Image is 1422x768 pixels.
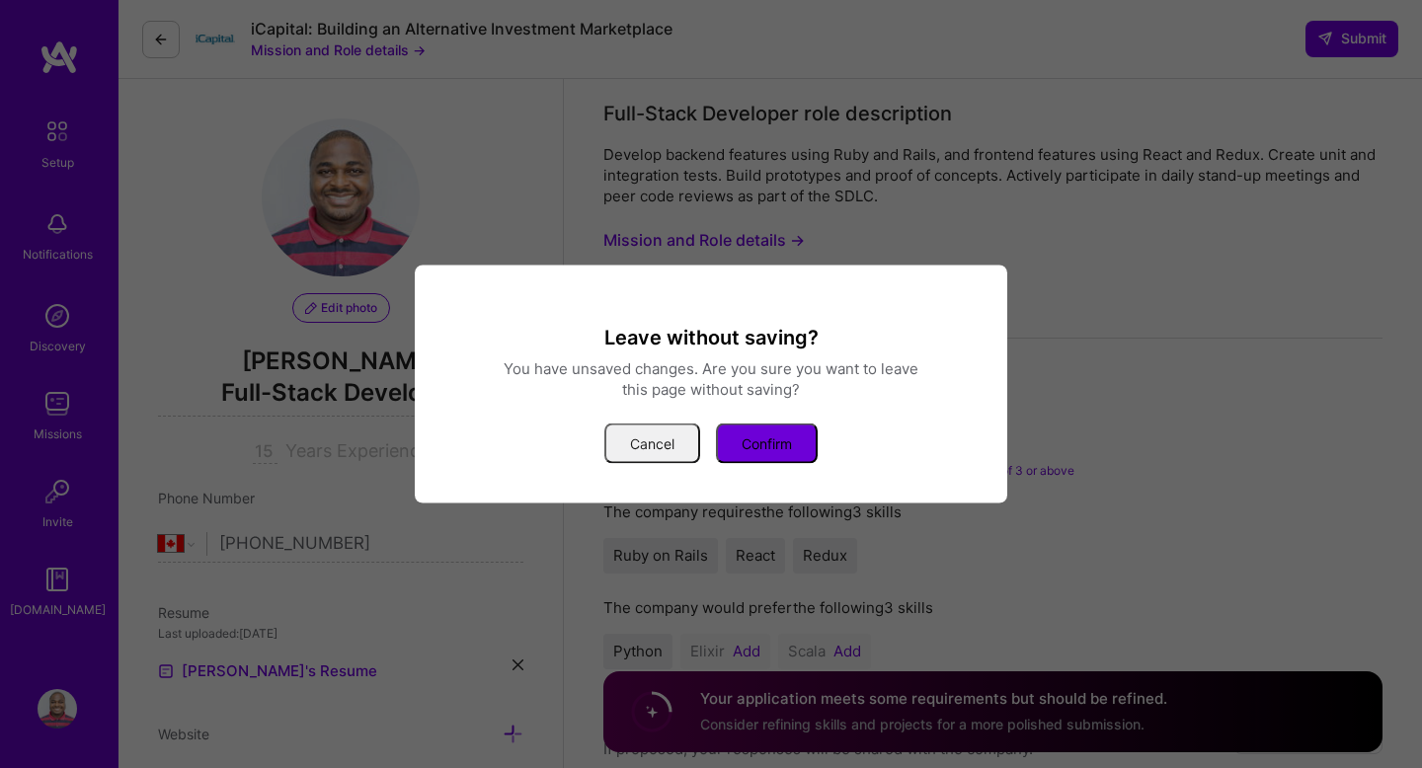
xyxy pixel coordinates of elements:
[604,423,700,464] button: Cancel
[438,379,984,400] div: this page without saving?
[438,325,984,350] h3: Leave without saving?
[438,358,984,379] div: You have unsaved changes. Are you sure you want to leave
[415,266,1007,503] div: modal
[716,423,818,464] button: Confirm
